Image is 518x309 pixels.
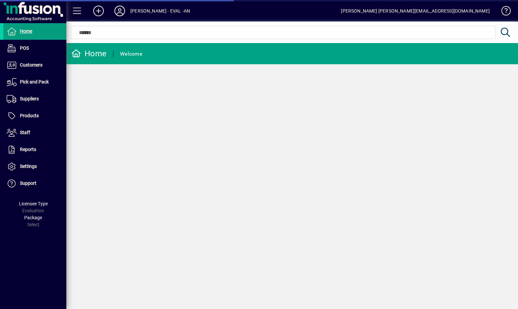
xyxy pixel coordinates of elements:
div: Home [71,48,106,59]
span: Home [20,28,32,34]
a: Staff [3,125,66,141]
span: Reports [20,147,36,152]
a: Suppliers [3,91,66,107]
a: Knowledge Base [496,1,510,23]
span: POS [20,45,29,51]
span: Pick and Pack [20,79,49,84]
a: Pick and Pack [3,74,66,90]
span: Products [20,113,39,118]
span: Settings [20,164,37,169]
a: POS [3,40,66,57]
button: Add [88,5,109,17]
a: Products [3,108,66,124]
div: [PERSON_NAME] [PERSON_NAME][EMAIL_ADDRESS][DOMAIN_NAME] [341,6,490,16]
button: Profile [109,5,130,17]
div: Welcome [120,49,142,59]
span: Package [24,215,42,220]
a: Customers [3,57,66,74]
div: [PERSON_NAME] - EVAL -AN [130,6,190,16]
span: Customers [20,62,42,68]
span: Support [20,180,36,186]
span: Suppliers [20,96,39,101]
a: Support [3,175,66,192]
span: Licensee Type [19,201,48,206]
a: Settings [3,158,66,175]
span: Staff [20,130,30,135]
a: Reports [3,141,66,158]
